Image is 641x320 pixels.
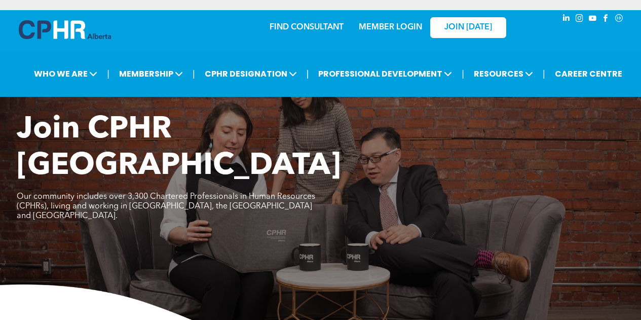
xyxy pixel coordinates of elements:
a: MEMBER LOGIN [359,23,422,31]
li: | [193,63,195,84]
a: JOIN [DATE] [430,17,506,38]
span: PROFESSIONAL DEVELOPMENT [315,64,455,83]
span: Join CPHR [GEOGRAPHIC_DATA] [17,115,341,182]
a: facebook [600,13,612,26]
span: RESOURCES [471,64,536,83]
li: | [307,63,309,84]
li: | [107,63,109,84]
span: CPHR DESIGNATION [202,64,300,83]
span: Our community includes over 3,300 Chartered Professionals in Human Resources (CPHRs), living and ... [17,193,315,220]
a: CAREER CENTRE [552,64,625,83]
a: linkedin [561,13,572,26]
span: JOIN [DATE] [444,23,492,32]
a: instagram [574,13,585,26]
li: | [543,63,545,84]
a: youtube [587,13,598,26]
span: MEMBERSHIP [116,64,186,83]
a: FIND CONSULTANT [270,23,344,31]
img: A blue and white logo for cp alberta [19,20,111,39]
span: WHO WE ARE [31,64,100,83]
a: Social network [614,13,625,26]
li: | [462,63,464,84]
